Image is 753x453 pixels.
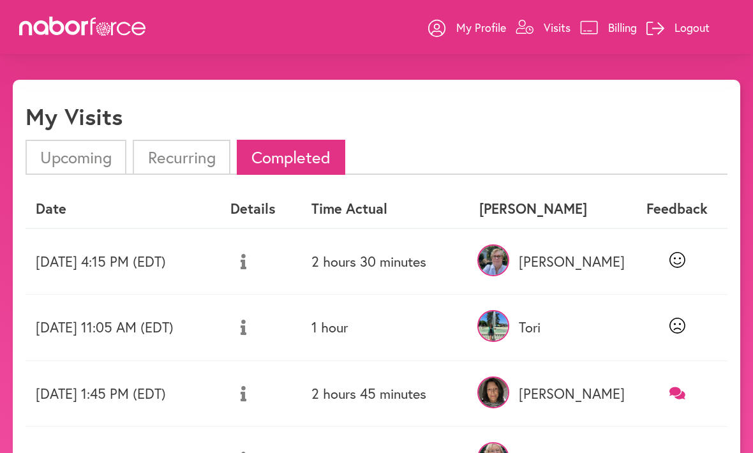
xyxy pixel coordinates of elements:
th: Date [26,190,220,228]
a: Billing [580,8,637,47]
a: My Profile [428,8,506,47]
td: 2 hours 45 minutes [301,360,468,426]
th: Feedback [627,190,727,228]
img: 30Bvl8ETvKgEU4mEEcy2 [477,376,509,408]
a: Visits [516,8,570,47]
img: Xky5LZ3SxCV8nfDXU8BE [477,244,509,276]
th: Time Actual [301,190,468,228]
p: [PERSON_NAME] [479,385,617,402]
li: Recurring [133,140,230,175]
td: 2 hours 30 minutes [301,228,468,295]
li: Upcoming [26,140,126,175]
p: Visits [544,20,570,35]
td: [DATE] 1:45 PM (EDT) [26,360,220,426]
p: [PERSON_NAME] [479,253,617,270]
img: VVz92U7BTkCtB5MAJUl2 [477,310,509,342]
li: Completed [237,140,345,175]
p: Logout [675,20,710,35]
h1: My Visits [26,103,123,130]
p: Tori [479,319,617,336]
p: Billing [608,20,637,35]
td: [DATE] 11:05 AM (EDT) [26,295,220,360]
td: [DATE] 4:15 PM (EDT) [26,228,220,295]
a: Logout [646,8,710,47]
td: 1 hour [301,295,468,360]
th: Details [220,190,301,228]
th: [PERSON_NAME] [469,190,627,228]
p: My Profile [456,20,506,35]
